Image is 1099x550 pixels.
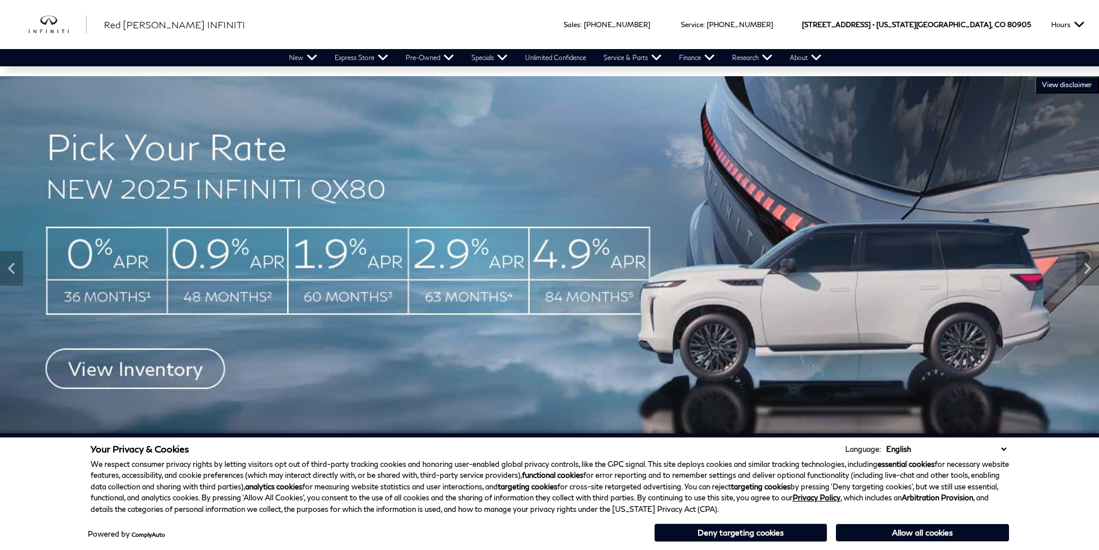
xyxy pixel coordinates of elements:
[29,16,87,34] img: INFINITI
[522,470,583,480] strong: functional cookies
[516,49,595,66] a: Unlimited Confidence
[245,482,302,491] strong: analytics cookies
[670,49,723,66] a: Finance
[104,19,245,30] span: Red [PERSON_NAME] INFINITI
[463,49,516,66] a: Specials
[104,18,245,32] a: Red [PERSON_NAME] INFINITI
[781,49,830,66] a: About
[707,20,773,29] a: [PHONE_NUMBER]
[1042,80,1092,89] span: VIEW DISCLAIMER
[836,524,1009,541] button: Allow all cookies
[1035,76,1099,93] button: VIEW DISCLAIMER
[883,443,1009,455] select: Language Select
[29,16,87,34] a: infiniti
[132,531,165,538] a: ComplyAuto
[397,49,463,66] a: Pre-Owned
[88,530,165,538] div: Powered by
[1076,251,1099,286] div: Next
[731,482,790,491] strong: targeting cookies
[723,49,781,66] a: Research
[902,493,973,502] strong: Arbitration Provision
[91,443,189,454] span: Your Privacy & Cookies
[564,20,580,29] span: Sales
[584,20,650,29] a: [PHONE_NUMBER]
[580,20,582,29] span: :
[91,459,1009,515] p: We respect consumer privacy rights by letting visitors opt out of third-party tracking cookies an...
[498,482,557,491] strong: targeting cookies
[280,49,326,66] a: New
[595,49,670,66] a: Service & Parts
[845,446,881,453] div: Language:
[703,20,705,29] span: :
[280,49,830,66] nav: Main Navigation
[793,493,841,502] a: Privacy Policy
[877,459,935,469] strong: essential cookies
[802,20,1031,29] a: [STREET_ADDRESS] • [US_STATE][GEOGRAPHIC_DATA], CO 80905
[681,20,703,29] span: Service
[326,49,397,66] a: Express Store
[654,523,827,542] button: Deny targeting cookies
